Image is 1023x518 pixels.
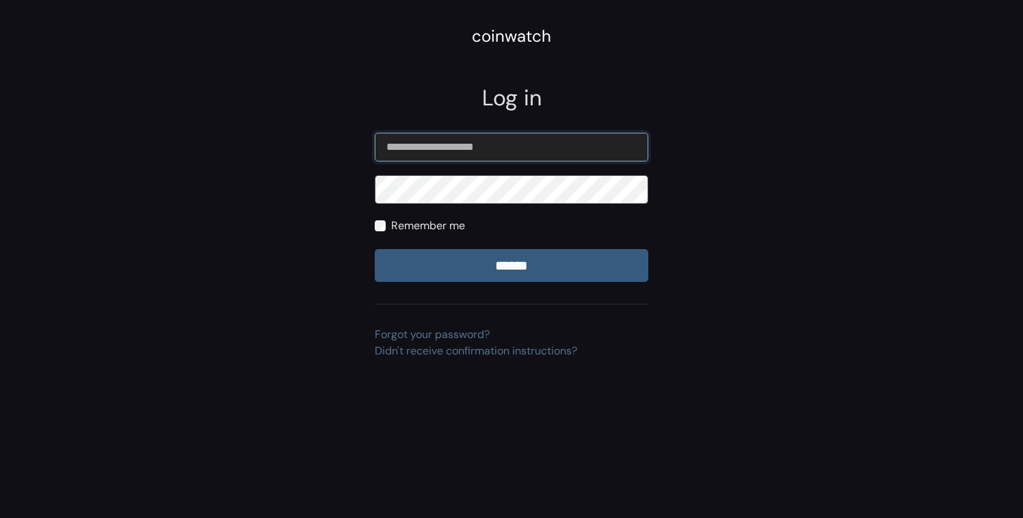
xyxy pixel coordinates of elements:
a: Didn't receive confirmation instructions? [375,344,577,358]
h2: Log in [375,85,648,111]
a: coinwatch [472,31,551,45]
div: coinwatch [472,24,551,49]
a: Forgot your password? [375,327,490,341]
label: Remember me [391,218,465,234]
